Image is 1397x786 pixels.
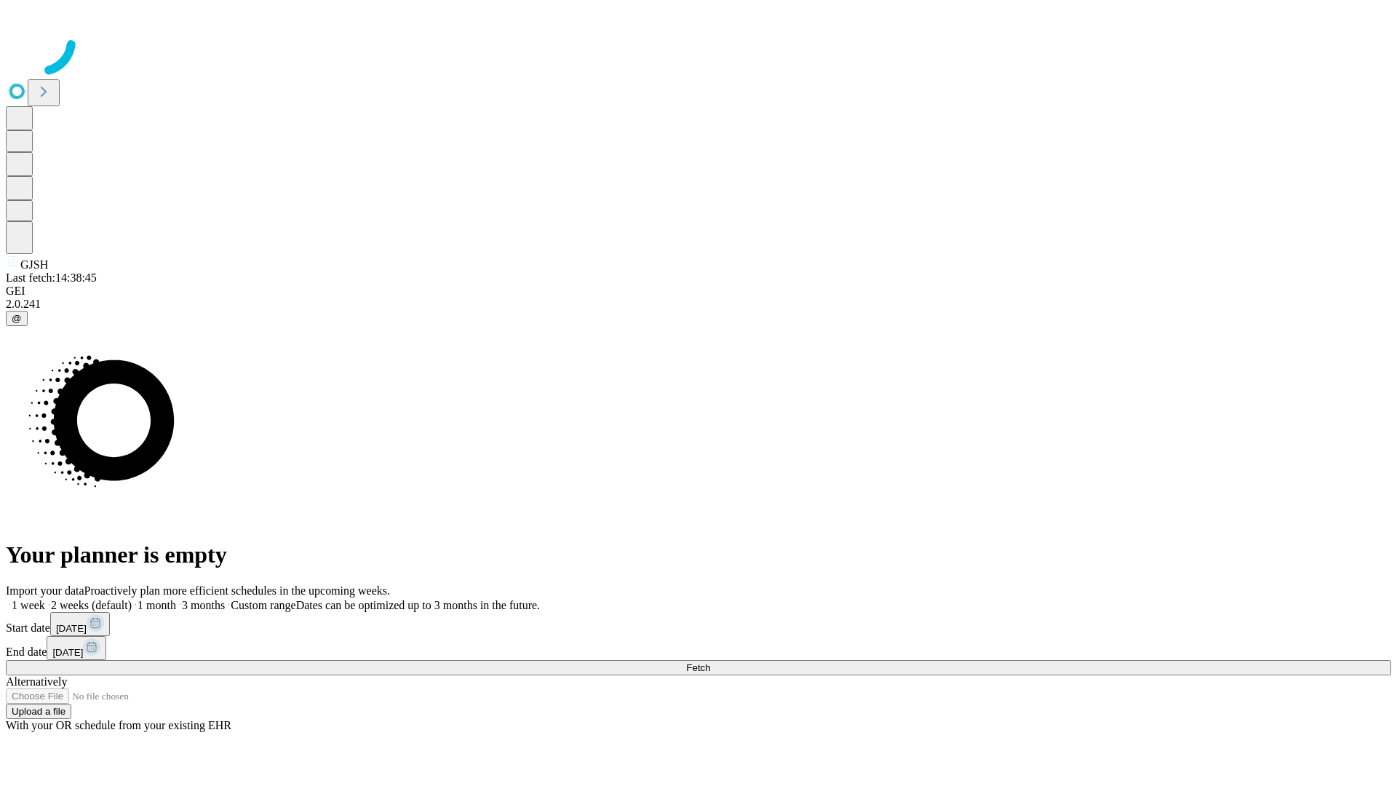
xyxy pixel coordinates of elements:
[50,612,110,636] button: [DATE]
[47,636,106,660] button: [DATE]
[6,271,97,284] span: Last fetch: 14:38:45
[51,599,132,611] span: 2 weeks (default)
[12,313,22,324] span: @
[84,584,390,597] span: Proactively plan more efficient schedules in the upcoming weeks.
[20,258,48,271] span: GJSH
[6,285,1391,298] div: GEI
[231,599,295,611] span: Custom range
[6,704,71,719] button: Upload a file
[6,584,84,597] span: Import your data
[6,612,1391,636] div: Start date
[182,599,225,611] span: 3 months
[6,660,1391,675] button: Fetch
[138,599,176,611] span: 1 month
[6,675,67,688] span: Alternatively
[6,719,231,731] span: With your OR schedule from your existing EHR
[6,311,28,326] button: @
[12,599,45,611] span: 1 week
[52,647,83,658] span: [DATE]
[6,636,1391,660] div: End date
[296,599,540,611] span: Dates can be optimized up to 3 months in the future.
[6,541,1391,568] h1: Your planner is empty
[686,662,710,673] span: Fetch
[6,298,1391,311] div: 2.0.241
[56,623,87,634] span: [DATE]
